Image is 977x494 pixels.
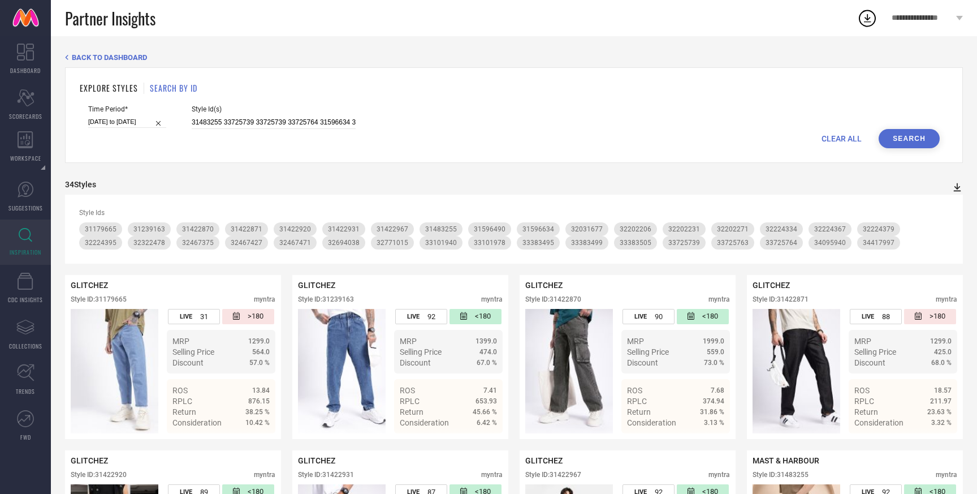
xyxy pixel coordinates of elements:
span: 32202206 [620,225,651,233]
span: SCORECARDS [9,112,42,121]
div: Style ID: 31422870 [525,295,581,303]
div: myntra [481,471,503,479]
input: Enter comma separated style ids e.g. 12345, 67890 [192,116,356,129]
span: 73.0 % [704,359,724,367]
div: Number of days the style has been live on the platform [850,309,902,324]
span: 33725739 [668,239,700,247]
div: myntra [936,295,957,303]
span: 31 [200,312,208,321]
span: 6.42 % [477,419,497,427]
div: Style ID: 31483255 [753,471,809,479]
span: SUGGESTIONS [8,204,43,212]
span: 18.57 [934,386,952,394]
span: 13.84 [252,386,270,394]
span: GLITCHEZ [71,456,108,465]
h1: SEARCH BY ID [150,82,197,94]
span: 34095940 [814,239,846,247]
div: Number of days the style has been live on the platform [622,309,675,324]
div: myntra [936,471,957,479]
span: LIVE [862,313,874,320]
img: Style preview image [525,309,613,433]
img: Style preview image [298,309,386,433]
span: 1399.0 [475,337,497,345]
span: 57.0 % [249,359,270,367]
span: 10.42 % [245,419,270,427]
span: 7.41 [483,386,497,394]
span: Consideration [627,418,676,427]
span: WORKSPACE [10,154,41,162]
div: Number of days since the style was first listed on the platform [449,309,502,324]
span: Details [699,439,724,448]
span: 1299.0 [930,337,952,345]
span: TRENDS [16,387,35,396]
span: 33383495 [522,239,554,247]
span: 67.0 % [477,359,497,367]
span: 31422920 [279,225,311,233]
span: Selling Price [172,347,214,356]
div: Number of days since the style was first listed on the platform [904,309,956,324]
span: 34417997 [863,239,894,247]
a: Details [233,439,270,448]
span: 32467375 [182,239,214,247]
span: 876.15 [248,397,270,405]
span: 68.0 % [931,359,952,367]
a: Details [915,439,952,448]
span: LIVE [407,313,420,320]
span: 425.0 [934,348,952,356]
input: Select time period [88,116,166,128]
span: Details [926,439,952,448]
span: 32467471 [279,239,311,247]
div: Number of days since the style was first listed on the platform [222,309,274,324]
span: 3.32 % [931,419,952,427]
span: 31596634 [522,225,554,233]
span: 32467427 [231,239,262,247]
span: MAST & HARBOUR [753,456,819,465]
span: RPLC [172,397,192,406]
span: Discount [627,358,658,367]
span: 33383499 [571,239,603,247]
span: >180 [248,312,263,321]
span: ROS [400,386,415,395]
span: MRP [400,337,417,346]
span: 32224379 [863,225,894,233]
span: Return [172,407,196,416]
span: Consideration [854,418,903,427]
img: Style preview image [71,309,158,433]
span: Consideration [400,418,449,427]
span: Details [472,439,497,448]
span: 33725764 [766,239,797,247]
div: Style ID: 31422871 [753,295,809,303]
span: 374.94 [703,397,724,405]
span: Selling Price [627,347,669,356]
span: 31179665 [85,225,116,233]
span: Discount [854,358,885,367]
span: 31422931 [328,225,360,233]
span: GLITCHEZ [298,456,335,465]
span: ROS [627,386,642,395]
div: Number of days the style has been live on the platform [168,309,220,324]
div: 34 Styles [65,180,96,189]
span: 564.0 [252,348,270,356]
span: 38.25 % [245,408,270,416]
div: Number of days since the style was first listed on the platform [677,309,729,324]
span: 31422967 [377,225,408,233]
span: 32771015 [377,239,408,247]
span: BACK TO DASHBOARD [72,53,147,62]
span: LIVE [180,313,192,320]
div: myntra [708,471,730,479]
span: 32224367 [814,225,846,233]
div: Open download list [857,8,877,28]
span: 33101978 [474,239,505,247]
span: 653.93 [475,397,497,405]
span: RPLC [400,397,420,406]
span: FWD [20,433,31,441]
span: 23.63 % [927,408,952,416]
span: GLITCHEZ [298,281,335,290]
h1: EXPLORE STYLES [80,82,138,94]
span: 211.97 [930,397,952,405]
span: COLLECTIONS [9,342,42,350]
span: MRP [854,337,871,346]
div: myntra [254,471,275,479]
span: 1299.0 [248,337,270,345]
span: <180 [475,312,491,321]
